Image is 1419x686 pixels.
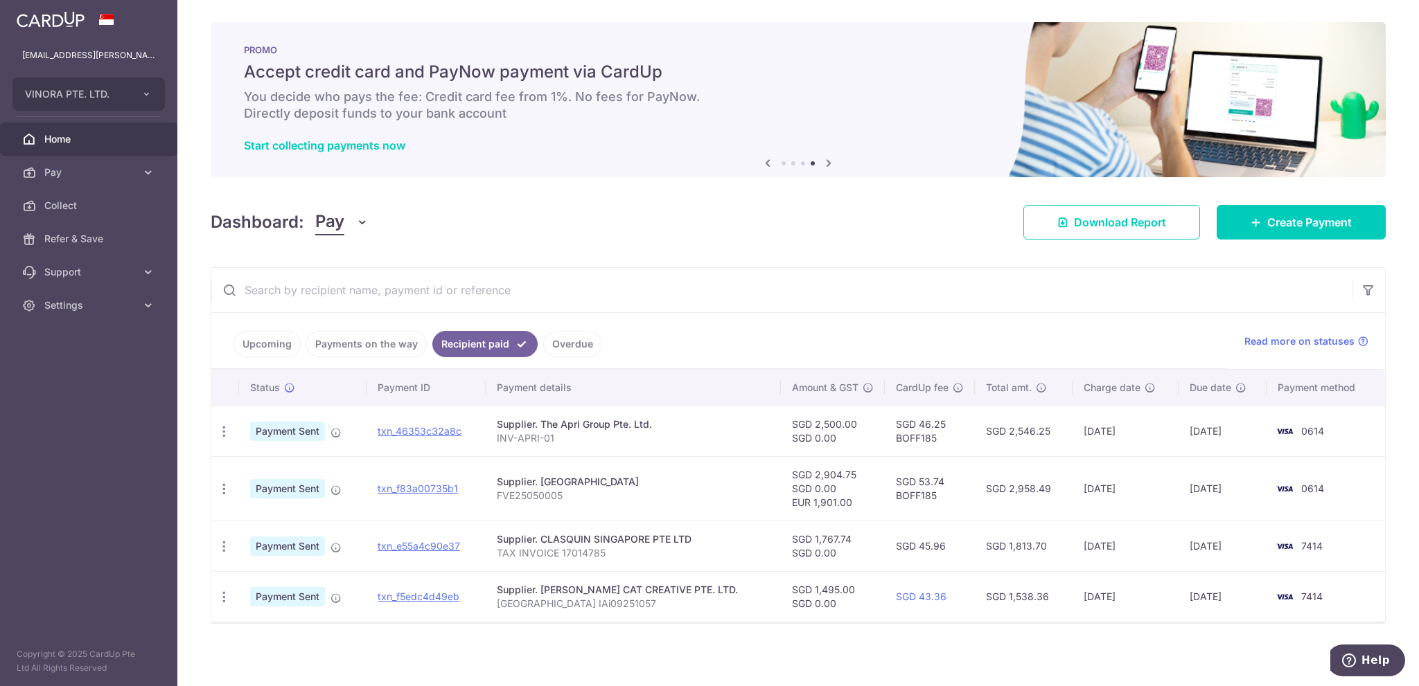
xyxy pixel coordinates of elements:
span: 7414 [1301,540,1323,552]
img: CardUp [17,11,85,28]
span: Home [44,132,136,146]
td: [DATE] [1179,456,1267,521]
a: Read more on statuses [1244,334,1368,348]
div: Supplier. [GEOGRAPHIC_DATA] [497,475,770,489]
span: Read more on statuses [1244,334,1355,348]
span: Payment Sent [250,536,325,556]
span: Refer & Save [44,232,136,246]
a: Start collecting payments now [244,138,405,152]
p: [GEOGRAPHIC_DATA] IAi09251057 [497,597,770,611]
p: FVE25050005 [497,489,770,503]
a: SGD 43.36 [896,590,946,602]
a: txn_e55a4c90e37 [378,540,460,552]
a: Payments on the way [306,331,427,357]
p: TAX INVOICE 17014785 [497,546,770,560]
td: SGD 45.96 [885,521,975,571]
td: [DATE] [1073,456,1179,521]
td: SGD 2,500.00 SGD 0.00 [781,406,885,456]
td: SGD 1,495.00 SGD 0.00 [781,571,885,622]
p: PROMO [244,44,1352,55]
td: SGD 1,538.36 [975,571,1073,622]
td: SGD 2,904.75 SGD 0.00 EUR 1,901.00 [781,456,885,521]
th: Payment ID [367,370,486,406]
img: paynow Banner [211,22,1386,177]
span: CardUp fee [896,381,949,395]
a: txn_f83a00735b1 [378,482,458,494]
input: Search by recipient name, payment id or reference [211,268,1352,312]
th: Payment method [1267,370,1385,406]
td: [DATE] [1179,571,1267,622]
h6: You decide who pays the fee: Credit card fee from 1%. No fees for PayNow. Directly deposit funds ... [244,89,1352,122]
td: SGD 1,767.74 SGD 0.00 [781,521,885,571]
button: VINORA PTE. LTD. [12,78,165,111]
a: Recipient paid [432,331,538,357]
span: Due date [1190,381,1231,395]
span: Create Payment [1267,214,1352,231]
span: Payment Sent [250,479,325,498]
td: [DATE] [1073,521,1179,571]
h5: Accept credit card and PayNow payment via CardUp [244,61,1352,83]
a: Download Report [1023,205,1200,240]
span: 7414 [1301,590,1323,602]
a: txn_f5edc4d49eb [378,590,459,602]
span: 0614 [1301,482,1324,494]
img: Bank Card [1271,588,1298,605]
span: Status [250,381,280,395]
button: Pay [315,209,369,235]
td: SGD 2,958.49 [975,456,1073,521]
span: 0614 [1301,425,1324,437]
span: Total amt. [986,381,1032,395]
iframe: Opens a widget where you can find more information [1330,644,1405,679]
span: Support [44,265,136,279]
h4: Dashboard: [211,210,304,235]
div: Supplier. [PERSON_NAME] CAT CREATIVE PTE. LTD. [497,583,770,597]
span: Charge date [1084,381,1140,395]
td: SGD 53.74 BOFF185 [885,456,975,521]
div: Supplier. The Apri Group Pte. Ltd. [497,417,770,431]
a: txn_46353c32a8c [378,425,461,437]
td: SGD 2,546.25 [975,406,1073,456]
a: Create Payment [1217,205,1386,240]
a: Overdue [543,331,602,357]
span: Collect [44,199,136,213]
td: SGD 1,813.70 [975,521,1073,571]
td: [DATE] [1073,406,1179,456]
p: [EMAIL_ADDRESS][PERSON_NAME][PERSON_NAME][DOMAIN_NAME] [22,48,155,62]
span: Pay [315,209,344,235]
td: [DATE] [1073,571,1179,622]
img: Bank Card [1271,480,1298,497]
th: Payment details [486,370,781,406]
span: Payment Sent [250,422,325,441]
a: Upcoming [233,331,301,357]
td: SGD 46.25 BOFF185 [885,406,975,456]
span: Download Report [1074,214,1166,231]
img: Bank Card [1271,538,1298,554]
span: VINORA PTE. LTD. [25,87,127,101]
img: Bank Card [1271,423,1298,440]
td: [DATE] [1179,521,1267,571]
span: Pay [44,165,136,179]
span: Amount & GST [792,381,858,395]
span: Settings [44,298,136,312]
p: INV-APRI-01 [497,431,770,445]
td: [DATE] [1179,406,1267,456]
div: Supplier. CLASQUIN SINGAPORE PTE LTD [497,532,770,546]
span: Payment Sent [250,587,325,606]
